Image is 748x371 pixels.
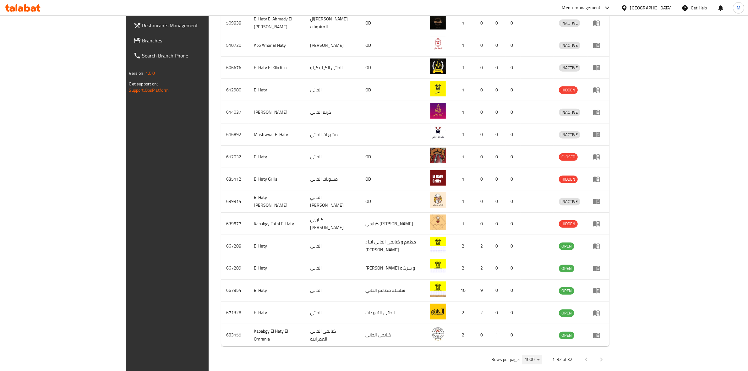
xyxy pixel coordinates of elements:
[249,34,305,57] td: Abo Amar El Haty
[129,80,158,88] span: Get support on:
[559,86,578,94] span: HIDDEN
[249,101,305,123] td: [PERSON_NAME]
[305,57,360,79] td: الحاتى الكيلو كيلو
[360,257,425,279] td: [PERSON_NAME] و شركاه
[559,131,580,138] span: INACTIVE
[490,79,505,101] td: 0
[593,287,604,294] div: Menu
[430,281,446,297] img: El Haty
[453,57,475,79] td: 1
[475,190,490,213] td: 0
[142,52,246,59] span: Search Branch Phone
[490,190,505,213] td: 0
[593,220,604,227] div: Menu
[430,215,446,230] img: Kababgy Fathi El Haty
[430,103,446,119] img: Karim El Haty
[430,192,446,208] img: El Haty Abo Ali
[360,34,425,57] td: OD
[490,57,505,79] td: 0
[305,101,360,123] td: كريم الحاتي
[505,79,521,101] td: 0
[129,86,169,94] a: Support.OpsPlatform
[505,324,521,346] td: 0
[305,34,360,57] td: [PERSON_NAME]
[475,79,490,101] td: 0
[593,41,604,49] div: Menu
[475,101,490,123] td: 0
[430,36,446,52] img: Abo Amar El Haty
[490,235,505,257] td: 0
[475,324,490,346] td: 0
[249,190,305,213] td: El Haty [PERSON_NAME]
[453,324,475,346] td: 2
[249,12,305,34] td: El Haty El Ahmady El [PERSON_NAME]
[559,176,578,183] span: HIDDEN
[305,302,360,324] td: الحاتي
[360,168,425,190] td: OD
[630,4,672,11] div: [GEOGRAPHIC_DATA]
[305,235,360,257] td: الحاتى
[593,64,604,71] div: Menu
[249,146,305,168] td: El Haty
[559,287,574,295] div: OPEN
[305,257,360,279] td: الحاتى
[490,279,505,302] td: 0
[593,175,604,183] div: Menu
[593,198,604,205] div: Menu
[559,64,580,71] span: INACTIVE
[360,235,425,257] td: مطعم و كبابجي الحاتي ابناء [PERSON_NAME]
[505,302,521,324] td: 0
[453,168,475,190] td: 1
[430,259,446,275] img: El Haty
[249,168,305,190] td: El Haty Grills
[142,22,246,29] span: Restaurants Management
[475,34,490,57] td: 0
[522,355,542,364] div: Rows per page:
[559,198,580,205] div: INACTIVE
[559,265,574,272] span: OPEN
[505,190,521,213] td: 0
[475,213,490,235] td: 0
[249,123,305,146] td: Mashwyat El Haty
[559,309,574,317] div: OPEN
[559,131,580,139] div: INACTIVE
[305,146,360,168] td: الحاتي
[453,146,475,168] td: 1
[737,4,740,11] span: M
[305,324,360,346] td: كبابجي الحاتي العمرانية
[249,235,305,257] td: El Haty
[430,148,446,163] img: El Haty
[475,168,490,190] td: 0
[453,213,475,235] td: 1
[559,220,578,227] span: HIDDEN
[360,146,425,168] td: OD
[360,190,425,213] td: OD
[505,57,521,79] td: 0
[305,12,360,34] td: ال[PERSON_NAME] للمشويات
[559,153,578,161] span: CLOSED
[453,12,475,34] td: 1
[593,265,604,272] div: Menu
[305,123,360,146] td: مشويات الحاتي
[305,168,360,190] td: مشويات الحاتى
[430,237,446,253] img: El Haty
[128,18,251,33] a: Restaurants Management
[453,257,475,279] td: 2
[559,109,580,116] div: INACTIVE
[491,356,520,363] p: Rows per page:
[142,37,246,44] span: Branches
[505,213,521,235] td: 0
[360,279,425,302] td: سلسلة مطاعم الحاتي
[505,12,521,34] td: 0
[475,12,490,34] td: 0
[559,19,580,27] span: INACTIVE
[249,257,305,279] td: El Haty
[430,81,446,96] img: El Haty
[559,243,574,250] span: OPEN
[453,235,475,257] td: 2
[593,309,604,317] div: Menu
